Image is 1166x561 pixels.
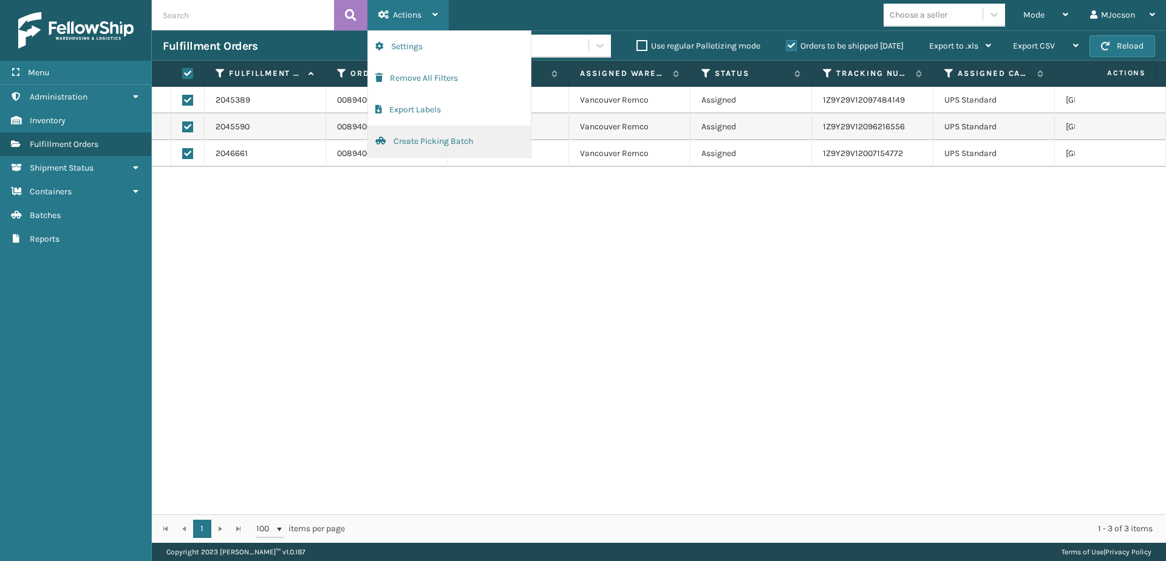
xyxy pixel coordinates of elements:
a: Terms of Use [1062,548,1103,556]
span: 100 [256,523,274,535]
a: 1Z9Y29V12096216556 [823,121,905,132]
span: Containers [30,186,72,197]
span: Inventory [30,115,66,126]
td: Assigned [690,140,812,167]
td: 00894005097586 [326,87,448,114]
td: Vancouver Remco [569,114,690,140]
td: Vancouver Remco [569,87,690,114]
span: items per page [256,520,345,538]
span: Shipment Status [30,163,94,173]
label: Assigned Warehouse [580,68,667,79]
button: Export Labels [368,94,531,126]
p: Copyright 2023 [PERSON_NAME]™ v 1.0.187 [166,543,305,561]
span: Batches [30,210,61,220]
td: Assigned [690,114,812,140]
span: Menu [28,67,49,78]
img: logo [18,12,134,49]
span: Fulfillment Orders [30,139,98,149]
span: Export CSV [1013,41,1055,51]
button: Create Picking Batch [368,126,531,157]
label: Fulfillment Order Id [229,68,302,79]
a: 1Z9Y29V12097484149 [823,95,905,105]
label: Tracking Number [836,68,910,79]
div: 1 - 3 of 3 items [362,523,1153,535]
a: 2045590 [216,121,250,133]
td: 00894005099178 [326,114,448,140]
td: Vancouver Remco [569,140,690,167]
span: Reports [30,234,60,244]
td: UPS Standard [933,87,1055,114]
span: Administration [30,92,87,102]
label: Assigned Carrier Service [958,68,1031,79]
td: UPS Standard [933,114,1055,140]
label: Status [715,68,788,79]
label: Order Number [350,68,424,79]
h3: Fulfillment Orders [163,39,257,53]
label: Use regular Palletizing mode [636,41,760,51]
button: Settings [368,31,531,63]
div: | [1062,543,1151,561]
td: Assigned [690,87,812,114]
label: Orders to be shipped [DATE] [786,41,904,51]
button: Remove All Filters [368,63,531,94]
a: 2046661 [216,148,248,160]
a: 1 [193,520,211,538]
span: Export to .xls [929,41,978,51]
span: Mode [1023,10,1045,20]
a: Privacy Policy [1105,548,1151,556]
span: Actions [393,10,421,20]
td: 00894005104839 [326,140,448,167]
a: 1Z9Y29V12007154772 [823,148,903,158]
button: Reload [1089,35,1155,57]
span: Actions [1069,63,1153,83]
td: UPS Standard [933,140,1055,167]
a: 2045389 [216,94,250,106]
div: Choose a seller [890,8,947,21]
